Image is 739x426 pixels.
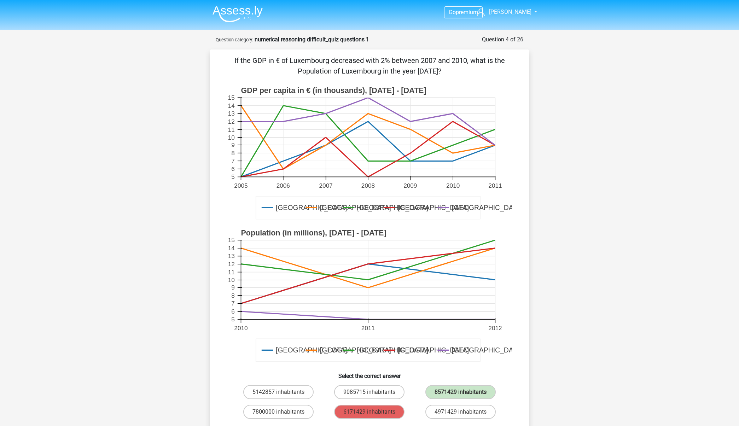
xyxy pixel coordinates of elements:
[403,182,417,189] text: 2009
[320,204,391,212] text: [GEOGRAPHIC_DATA]
[228,261,235,268] text: 12
[231,308,235,315] text: 6
[228,253,235,260] text: 13
[361,182,375,189] text: 2008
[234,182,248,189] text: 2005
[361,325,375,332] text: 2011
[243,405,314,419] label: 7800000 inhabitants
[228,269,235,276] text: 11
[228,134,235,141] text: 10
[446,182,460,189] text: 2010
[444,7,482,17] a: Gopremium
[334,385,405,399] label: 9085715 inhabitants
[241,86,426,95] text: GDP per capita in € (in thousands), [DATE] - [DATE]
[216,37,253,42] small: Question category:
[357,346,428,355] text: [GEOGRAPHIC_DATA]
[231,174,235,181] text: 5
[449,9,456,16] span: Go
[241,229,386,237] text: Population (in millions), [DATE] - [DATE]
[452,346,523,355] text: [GEOGRAPHIC_DATA]
[231,150,235,157] text: 8
[398,204,469,212] text: [GEOGRAPHIC_DATA]
[213,6,263,22] img: Assessly
[221,55,518,76] p: If the GDP in € of Luxembourg decreased with 2% between 2007 and 2010, what is the Population of ...
[255,36,369,43] strong: numerical reasoning difficult_quiz questions 1
[231,157,235,164] text: 7
[221,367,518,379] h6: Select the correct answer
[488,182,502,189] text: 2011
[234,325,248,332] text: 2010
[231,165,235,173] text: 6
[276,204,347,212] text: [GEOGRAPHIC_DATA]
[319,182,333,189] text: 2007
[277,182,290,189] text: 2006
[228,118,235,125] text: 12
[488,325,502,332] text: 2012
[231,284,235,291] text: 9
[398,346,469,355] text: [GEOGRAPHIC_DATA]
[228,110,235,117] text: 13
[456,9,478,16] span: premium
[228,276,235,284] text: 10
[489,8,531,15] span: [PERSON_NAME]
[228,94,235,101] text: 15
[231,300,235,307] text: 7
[231,316,235,323] text: 5
[357,204,428,212] text: [GEOGRAPHIC_DATA]
[228,245,235,252] text: 14
[276,346,347,355] text: [GEOGRAPHIC_DATA]
[474,8,532,16] a: [PERSON_NAME]
[228,237,235,244] text: 15
[231,141,235,148] text: 9
[228,102,235,109] text: 14
[425,405,496,419] label: 4971429 inhabitants
[334,405,405,419] label: 6171429 inhabitants
[231,292,235,299] text: 8
[425,385,496,399] label: 8571429 inhabitants
[452,204,523,212] text: [GEOGRAPHIC_DATA]
[320,346,391,355] text: [GEOGRAPHIC_DATA]
[482,35,523,44] div: Question 4 of 26
[243,385,314,399] label: 5142857 inhabitants
[228,126,235,133] text: 11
